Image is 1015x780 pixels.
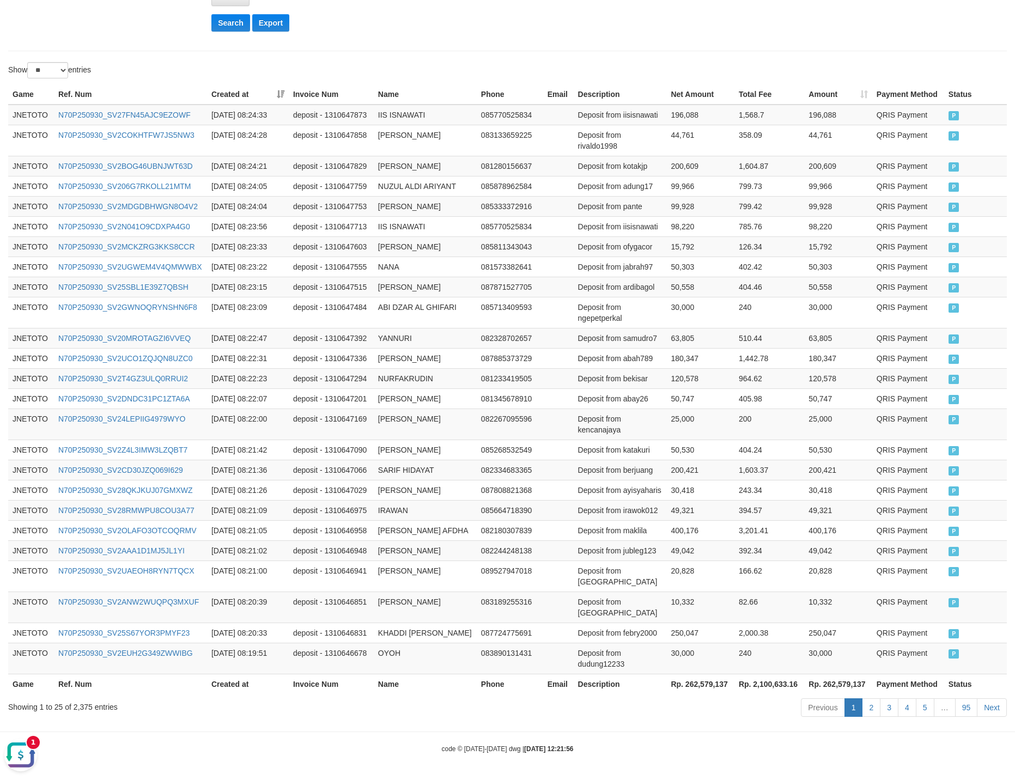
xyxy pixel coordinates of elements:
td: 200,421 [804,460,872,480]
td: [DATE] 08:24:28 [207,125,289,156]
td: QRIS Payment [872,409,944,440]
a: N70P250930_SV2MDGDBHWGN8O4V2 [58,202,198,211]
td: 50,303 [804,257,872,277]
span: PAID [949,375,959,384]
span: PAID [949,131,959,141]
td: [DATE] 08:22:47 [207,328,289,348]
span: PAID [949,111,959,120]
td: [DATE] 08:21:00 [207,560,289,592]
td: [DATE] 08:21:42 [207,440,289,460]
td: [PERSON_NAME] [374,388,477,409]
th: Payment Method [872,84,944,105]
td: [PERSON_NAME] [374,440,477,460]
td: 1,568.7 [734,105,804,125]
td: JNETOTO [8,328,54,348]
td: 964.62 [734,368,804,388]
span: PAID [949,162,959,172]
td: deposit - 1310647829 [289,156,374,176]
td: 085664718390 [477,500,543,520]
td: 166.62 [734,560,804,592]
td: Deposit from jubleg123 [574,540,667,560]
td: JNETOTO [8,500,54,520]
td: 082180307839 [477,520,543,540]
td: JNETOTO [8,125,54,156]
td: 394.57 [734,500,804,520]
td: ABI DZAR AL GHIFARI [374,297,477,328]
td: IRAWAN [374,500,477,520]
a: N70P250930_SV24LEPIIG4979WYO [58,415,186,423]
td: Deposit from ofygacor [574,236,667,257]
td: [DATE] 08:22:31 [207,348,289,368]
td: JNETOTO [8,156,54,176]
td: Deposit from abah789 [574,348,667,368]
td: deposit - 1310647484 [289,297,374,328]
a: N70P250930_SV2COKHTFW7JS5NW3 [58,131,195,139]
td: JNETOTO [8,460,54,480]
td: [DATE] 08:23:56 [207,216,289,236]
span: PAID [949,263,959,272]
td: 392.34 [734,540,804,560]
td: Deposit from abay26 [574,388,667,409]
span: PAID [949,466,959,476]
td: JNETOTO [8,560,54,592]
td: JNETOTO [8,440,54,460]
a: 3 [880,698,898,717]
a: N70P250930_SV2CD30JZQ069I629 [58,466,183,474]
a: N70P250930_SV2GWNOQRYNSHN6F8 [58,303,197,312]
td: [PERSON_NAME] [374,236,477,257]
td: 082267095596 [477,409,543,440]
a: … [934,698,956,717]
td: NANA [374,257,477,277]
td: JNETOTO [8,236,54,257]
td: 082334683365 [477,460,543,480]
td: [DATE] 08:21:26 [207,480,289,500]
td: 1,442.78 [734,348,804,368]
a: 1 [844,698,863,717]
td: 120,578 [804,368,872,388]
td: deposit - 1310646948 [289,540,374,560]
td: JNETOTO [8,176,54,196]
td: 15,792 [804,236,872,257]
td: 081280156637 [477,156,543,176]
div: New messages notification [27,2,40,15]
a: N70P250930_SV2MCKZRG3KKS8CCR [58,242,195,251]
td: deposit - 1310647713 [289,216,374,236]
td: 50,558 [666,277,734,297]
a: N70P250930_SV20MROTAGZI6VVEQ [58,334,191,343]
td: 085878962584 [477,176,543,196]
td: 240 [734,297,804,328]
td: Deposit from irawok012 [574,500,667,520]
td: 50,530 [804,440,872,460]
td: JNETOTO [8,216,54,236]
td: deposit - 1310647029 [289,480,374,500]
a: N70P250930_SV2T4GZ3ULQ0RRUI2 [58,374,188,383]
td: Deposit from iisisnawati [574,216,667,236]
span: PAID [949,243,959,252]
td: Deposit from rivaldo1998 [574,125,667,156]
td: 126.34 [734,236,804,257]
td: 085713409593 [477,297,543,328]
td: deposit - 1310647515 [289,277,374,297]
td: QRIS Payment [872,540,944,560]
a: Previous [801,698,844,717]
td: 120,578 [666,368,734,388]
td: 085268532549 [477,440,543,460]
td: 63,805 [666,328,734,348]
td: QRIS Payment [872,125,944,156]
td: QRIS Payment [872,348,944,368]
a: N70P250930_SV27FN45AJC9EZOWF [58,111,191,119]
a: 5 [916,698,934,717]
td: 196,088 [666,105,734,125]
td: QRIS Payment [872,560,944,592]
td: 081233419505 [477,368,543,388]
td: 44,761 [804,125,872,156]
td: JNETOTO [8,348,54,368]
a: 4 [898,698,916,717]
td: 30,000 [666,297,734,328]
a: N70P250930_SV2OLAFO3OTCOQRMV [58,526,197,535]
td: Deposit from ardibagol [574,277,667,297]
a: N70P250930_SV2EUH2G349ZWWIBG [58,649,193,657]
td: QRIS Payment [872,176,944,196]
td: NUZUL ALDI ARIYANT [374,176,477,196]
td: Deposit from katakuri [574,440,667,460]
